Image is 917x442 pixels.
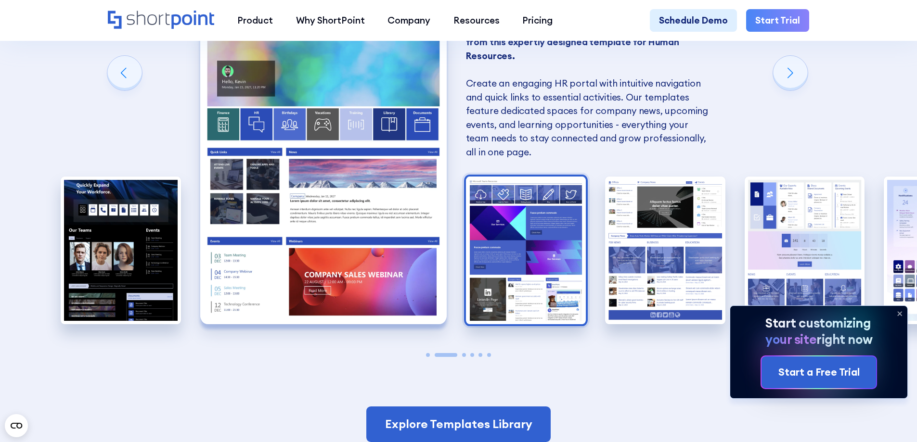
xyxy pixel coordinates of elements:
[200,22,447,324] div: 2 / 6
[466,177,586,324] img: SharePoint Template for HR
[108,11,214,30] a: Home
[5,414,28,437] button: Open CMP widget
[296,13,365,27] div: Why ShortPoint
[466,23,706,62] strong: Make your HR SharePoint site burst with color and work from this expertly designed template for H...
[226,9,284,32] a: Product
[442,9,511,32] a: Resources
[650,9,737,32] a: Schedule Demo
[478,353,482,357] span: Go to slide 5
[605,177,725,324] div: 4 / 6
[462,353,466,357] span: Go to slide 3
[366,406,550,442] a: Explore Templates Library
[376,9,442,32] a: Company
[511,9,565,32] a: Pricing
[605,177,725,324] img: Designing a SharePoint site for HR
[470,353,474,357] span: Go to slide 4
[746,9,809,32] a: Start Trial
[237,13,273,27] div: Product
[466,22,712,159] p: Create an engaging HR portal with intuitive navigation and quick links to essential activities. O...
[773,56,808,90] div: Next slide
[522,13,553,27] div: Pricing
[466,177,586,324] div: 3 / 6
[778,365,860,380] div: Start a Free Trial
[426,353,430,357] span: Go to slide 1
[107,56,142,90] div: Previous slide
[745,177,865,324] img: Top SharePoint Templates for 2025
[745,177,865,324] div: 5 / 6
[284,9,376,32] a: Why ShortPoint
[869,396,917,442] iframe: Chat Widget
[387,13,430,27] div: Company
[453,13,500,27] div: Resources
[200,22,447,324] img: Modern SharePoint Templates for HR
[762,356,876,388] a: Start a Free Trial
[61,177,181,324] div: 1 / 6
[435,353,458,357] span: Go to slide 2
[487,353,491,357] span: Go to slide 6
[61,177,181,324] img: HR SharePoint Templates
